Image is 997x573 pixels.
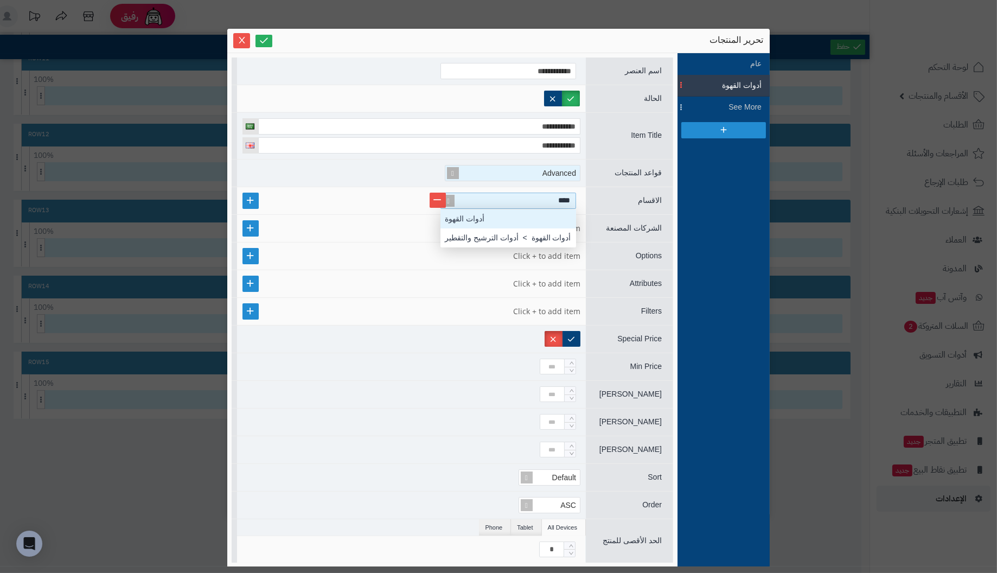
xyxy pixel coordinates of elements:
span: See More [713,101,762,113]
li: عام [678,53,770,75]
div: أدوات القهوة [440,209,576,228]
span: [PERSON_NAME] [599,417,662,426]
span: قواعد المنتجات [615,168,662,177]
div: grid [440,209,576,247]
span: Attributes [630,279,662,288]
span: [PERSON_NAME] [599,445,662,454]
span: اسم العنصر [625,66,662,75]
span: Increase Value [565,359,576,367]
li: All Devices [542,519,586,536]
span: Increase Value [565,387,576,394]
span: Increase Value [564,542,575,550]
span: الشركات المصنعة [606,224,662,232]
li: Phone [479,519,511,536]
span: Filters [641,307,662,315]
span: الاقسام [638,196,662,205]
span: [PERSON_NAME] [599,390,662,398]
button: Close [233,33,250,48]
span: Min Price [630,362,662,371]
span: Decrease Value [565,422,576,430]
span: Advanced [542,169,576,177]
span: Decrease Value [564,549,575,557]
div: Open Intercom Messenger [16,531,42,557]
span: Item Title [631,131,662,139]
span: الحد الأقصى للمنتج [603,536,662,545]
img: العربية [246,123,254,129]
span: Decrease Value [565,367,576,374]
span: Increase Value [565,442,576,450]
span: Default [552,473,576,482]
span: Order [642,500,662,509]
span: ASC [560,501,576,510]
span: أدوات القهوة [713,80,762,91]
span: الحالة [644,94,662,103]
span: Increase Value [565,415,576,422]
span: Options [636,251,662,260]
span: تحرير المنتجات [710,34,763,47]
span: Sort [648,473,662,481]
span: Special Price [617,334,662,343]
span: Decrease Value [565,394,576,402]
img: English [246,142,254,148]
li: Tablet [511,519,541,536]
span: Decrease Value [565,450,576,457]
div: أدوات القهوة > أدوات الترشيح والتقطير [440,228,576,247]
